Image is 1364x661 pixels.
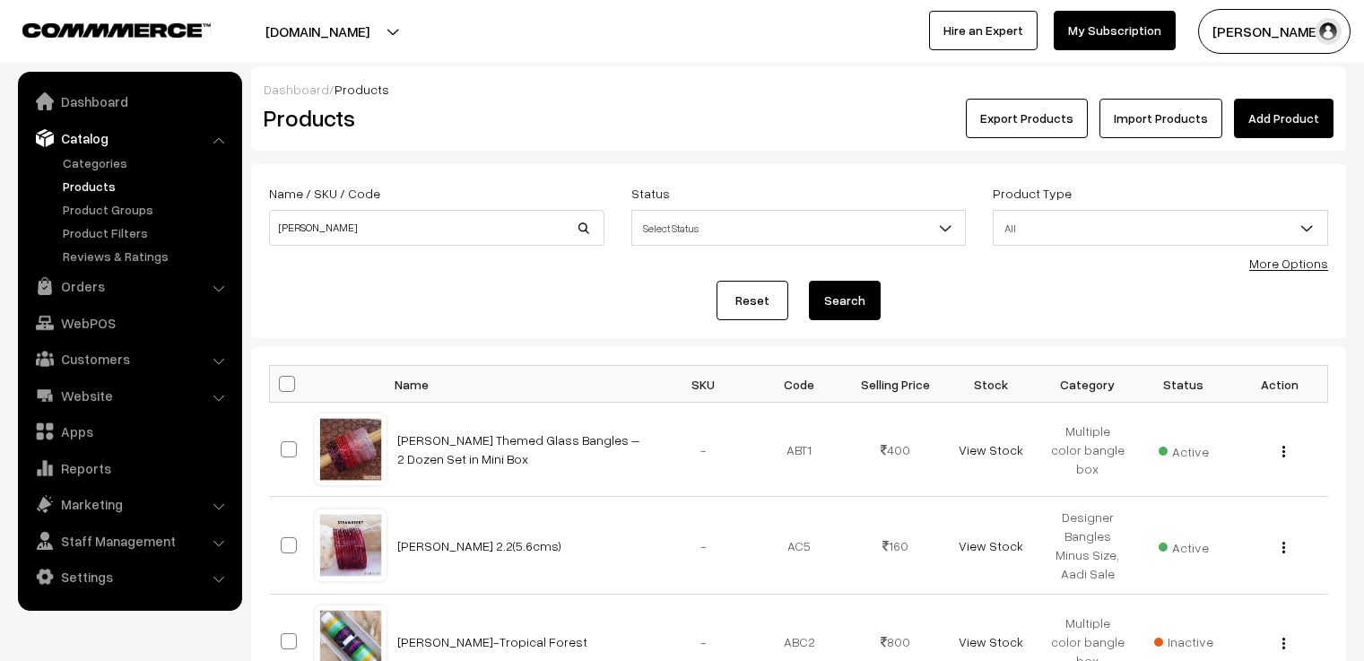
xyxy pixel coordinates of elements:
td: Designer Bangles Minus Size, Aadi Sale [1039,497,1135,595]
a: Add Product [1234,99,1334,138]
a: Staff Management [22,525,236,557]
td: Multiple color bangle box [1039,403,1135,497]
img: user [1315,18,1342,45]
button: Search [809,281,881,320]
th: Status [1135,366,1231,403]
span: Active [1159,438,1209,461]
a: Product Filters [58,223,236,242]
a: Import Products [1099,99,1222,138]
a: More Options [1249,256,1328,271]
span: Select Status [631,210,967,246]
span: Inactive [1154,632,1213,651]
a: View Stock [959,538,1023,553]
a: [PERSON_NAME] Themed Glass Bangles – 2 Dozen Set in Mini Box [397,432,639,466]
img: Menu [1282,542,1285,553]
img: Menu [1282,446,1285,457]
span: All [994,213,1327,244]
a: Reviews & Ratings [58,247,236,265]
a: View Stock [959,442,1023,457]
th: Category [1039,366,1135,403]
input: Name / SKU / Code [269,210,604,246]
td: ABT1 [752,403,847,497]
a: COMMMERCE [22,18,179,39]
th: Code [752,366,847,403]
span: Select Status [632,213,966,244]
th: SKU [656,366,752,403]
td: AC5 [752,497,847,595]
td: 400 [847,403,943,497]
label: Name / SKU / Code [269,184,380,203]
td: - [656,403,752,497]
a: Settings [22,561,236,593]
button: [DOMAIN_NAME] [203,9,432,54]
th: Name [387,366,656,403]
button: Export Products [966,99,1088,138]
a: Reset [717,281,788,320]
a: View Stock [959,634,1023,649]
a: Hire an Expert [929,11,1038,50]
a: Website [22,379,236,412]
a: Apps [22,415,236,448]
a: [PERSON_NAME]-Tropical Forest [397,634,587,649]
a: My Subscription [1054,11,1176,50]
span: All [993,210,1328,246]
a: Products [58,177,236,196]
img: Menu [1282,638,1285,649]
a: Reports [22,452,236,484]
a: Catalog [22,122,236,154]
label: Status [631,184,670,203]
a: Marketing [22,488,236,520]
a: Dashboard [22,85,236,117]
a: WebPOS [22,307,236,339]
th: Stock [943,366,1039,403]
a: Product Groups [58,200,236,219]
label: Product Type [993,184,1072,203]
a: Categories [58,153,236,172]
a: Orders [22,270,236,302]
th: Action [1231,366,1327,403]
button: [PERSON_NAME] C [1198,9,1351,54]
td: 160 [847,497,943,595]
h2: Products [264,104,603,132]
th: Selling Price [847,366,943,403]
td: - [656,497,752,595]
div: / [264,80,1334,99]
span: Products [334,82,389,97]
a: Customers [22,343,236,375]
a: Dashboard [264,82,329,97]
img: COMMMERCE [22,23,211,37]
span: Active [1159,534,1209,557]
a: [PERSON_NAME] 2.2(5.6cms) [397,538,561,553]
